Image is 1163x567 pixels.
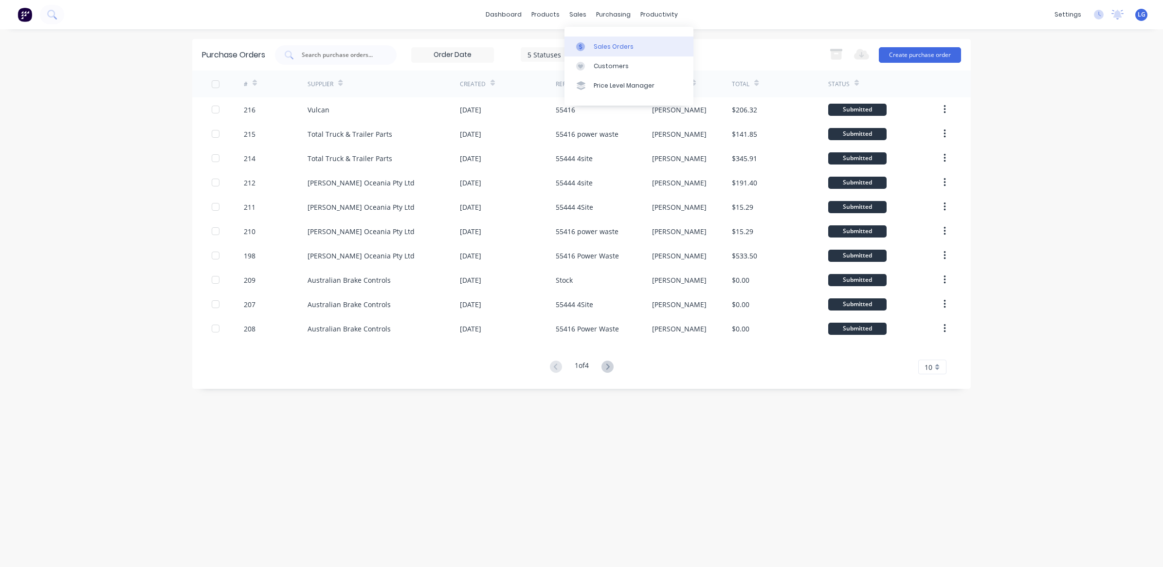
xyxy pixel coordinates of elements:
[828,104,887,116] div: Submitted
[732,153,757,164] div: $345.91
[308,178,415,188] div: [PERSON_NAME] Oceania Pty Ltd
[460,178,481,188] div: [DATE]
[652,251,707,261] div: [PERSON_NAME]
[556,80,587,89] div: Reference
[308,299,391,310] div: Australian Brake Controls
[594,81,654,90] div: Price Level Manager
[527,7,564,22] div: products
[460,299,481,310] div: [DATE]
[828,128,887,140] div: Submitted
[564,7,591,22] div: sales
[879,47,961,63] button: Create purchase order
[308,275,391,285] div: Australian Brake Controls
[244,80,248,89] div: #
[556,299,593,310] div: 55444 4Site
[1050,7,1086,22] div: settings
[564,76,693,95] a: Price Level Manager
[460,275,481,285] div: [DATE]
[308,153,392,164] div: Total Truck & Trailer Parts
[732,129,757,139] div: $141.85
[732,324,749,334] div: $0.00
[556,105,575,115] div: 55416
[481,7,527,22] a: dashboard
[575,360,589,374] div: 1 of 4
[652,105,707,115] div: [PERSON_NAME]
[556,129,618,139] div: 55416 power waste
[18,7,32,22] img: Factory
[412,48,493,62] input: Order Date
[828,250,887,262] div: Submitted
[301,50,382,60] input: Search purchase orders...
[460,105,481,115] div: [DATE]
[244,299,255,310] div: 207
[244,153,255,164] div: 214
[556,275,573,285] div: Stock
[202,49,265,61] div: Purchase Orders
[556,226,618,237] div: 55416 power waste
[732,178,757,188] div: $191.40
[308,226,415,237] div: [PERSON_NAME] Oceania Pty Ltd
[652,153,707,164] div: [PERSON_NAME]
[636,7,683,22] div: productivity
[308,202,415,212] div: [PERSON_NAME] Oceania Pty Ltd
[460,324,481,334] div: [DATE]
[564,56,693,76] a: Customers
[244,324,255,334] div: 208
[244,251,255,261] div: 198
[732,251,757,261] div: $533.50
[732,105,757,115] div: $206.32
[732,80,749,89] div: Total
[564,37,693,56] a: Sales Orders
[925,362,932,372] span: 10
[1138,10,1145,19] span: LG
[591,7,636,22] div: purchasing
[308,129,392,139] div: Total Truck & Trailer Parts
[652,226,707,237] div: [PERSON_NAME]
[828,152,887,165] div: Submitted
[244,275,255,285] div: 209
[244,226,255,237] div: 210
[828,177,887,189] div: Submitted
[460,251,481,261] div: [DATE]
[828,323,887,335] div: Submitted
[652,202,707,212] div: [PERSON_NAME]
[732,226,753,237] div: $15.29
[594,62,629,71] div: Customers
[652,324,707,334] div: [PERSON_NAME]
[460,202,481,212] div: [DATE]
[460,153,481,164] div: [DATE]
[828,80,850,89] div: Status
[828,298,887,311] div: Submitted
[828,201,887,213] div: Submitted
[556,251,619,261] div: 55416 Power Waste
[652,299,707,310] div: [PERSON_NAME]
[594,42,634,51] div: Sales Orders
[244,105,255,115] div: 216
[556,324,619,334] div: 55416 Power Waste
[556,202,593,212] div: 55444 4Site
[308,324,391,334] div: Australian Brake Controls
[828,225,887,238] div: Submitted
[244,178,255,188] div: 212
[308,251,415,261] div: [PERSON_NAME] Oceania Pty Ltd
[460,226,481,237] div: [DATE]
[460,80,486,89] div: Created
[828,274,887,286] div: Submitted
[308,80,333,89] div: Supplier
[308,105,329,115] div: Vulcan
[244,129,255,139] div: 215
[652,275,707,285] div: [PERSON_NAME]
[460,129,481,139] div: [DATE]
[244,202,255,212] div: 211
[556,153,593,164] div: 55444 4site
[556,178,593,188] div: 55444 4site
[732,275,749,285] div: $0.00
[732,202,753,212] div: $15.29
[652,129,707,139] div: [PERSON_NAME]
[527,49,597,59] div: 5 Statuses
[732,299,749,310] div: $0.00
[652,178,707,188] div: [PERSON_NAME]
